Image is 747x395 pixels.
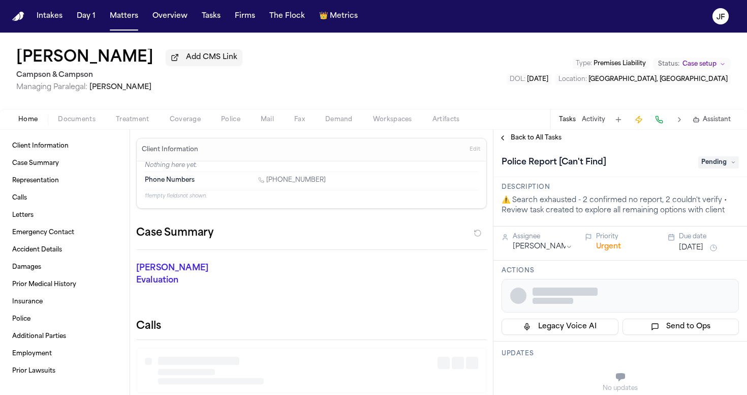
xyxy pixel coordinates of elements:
button: Edit DOL: 2025-04-15 [507,74,551,84]
button: Edit Type: Premises Liability [573,59,649,69]
button: Snooze task [707,242,720,254]
a: Police [8,311,121,327]
span: Mail [261,116,274,124]
a: Client Information [8,138,121,154]
button: Create Immediate Task [632,112,646,127]
span: Coverage [170,116,201,124]
a: Letters [8,207,121,223]
a: Home [12,12,24,21]
span: Emergency Contact [12,229,74,237]
button: Urgent [596,242,621,252]
span: Add CMS Link [186,52,237,63]
span: crown [319,11,328,21]
text: JF [717,14,725,21]
button: Edit Location: Rockville Centre, NY [555,74,731,84]
button: Edit [466,142,483,158]
span: Employment [12,350,52,358]
a: Representation [8,173,121,189]
p: Nothing here yet. [145,161,478,172]
span: Pending [698,156,739,168]
button: Activity [582,116,605,124]
span: Artifacts [432,116,460,124]
h2: Case Summary [136,225,213,241]
a: Emergency Contact [8,224,121,241]
a: Call 1 (516) 318-8485 [258,176,326,184]
span: DOL : [510,76,525,82]
button: Add Task [611,112,626,127]
button: [DATE] [679,243,703,253]
span: Home [18,116,38,124]
button: The Flock [265,7,309,25]
h3: Actions [502,267,739,275]
a: Prior Lawsuits [8,363,121,379]
span: [DATE] [527,76,548,82]
button: Make a Call [652,112,666,127]
div: No updates [502,384,739,392]
div: Assignee [513,233,573,241]
button: Overview [148,7,192,25]
span: Managing Paralegal: [16,83,87,91]
button: Tasks [198,7,225,25]
button: Intakes [33,7,67,25]
span: Client Information [12,142,69,150]
a: Calls [8,190,121,206]
button: crownMetrics [315,7,362,25]
button: Legacy Voice AI [502,319,618,335]
div: Due date [679,233,739,241]
p: 11 empty fields not shown. [145,192,478,200]
p: [PERSON_NAME] Evaluation [136,262,245,287]
a: Additional Parties [8,328,121,345]
button: Send to Ops [622,319,739,335]
span: Metrics [330,11,358,21]
span: Workspaces [373,116,412,124]
span: Police [12,315,30,323]
span: Fax [294,116,305,124]
span: Type : [576,61,592,67]
div: Priority [596,233,656,241]
span: Location : [558,76,587,82]
span: Treatment [116,116,149,124]
a: Employment [8,346,121,362]
span: Edit [470,146,480,153]
h3: Description [502,183,739,191]
span: Damages [12,263,41,271]
button: Back to All Tasks [493,134,567,142]
span: [PERSON_NAME] [89,83,151,91]
span: Documents [58,116,96,124]
p: ⚠️ Search exhausted - 2 confirmed no report, 2 couldn't verify • Review task created to explore a... [502,195,739,216]
span: [GEOGRAPHIC_DATA], [GEOGRAPHIC_DATA] [588,76,728,82]
span: Prior Medical History [12,280,76,289]
button: Firms [231,7,259,25]
h1: Police Report [Can't Find] [497,154,610,171]
a: Damages [8,259,121,275]
span: Accident Details [12,246,62,254]
a: Prior Medical History [8,276,121,293]
span: Insurance [12,298,43,306]
span: Police [221,116,240,124]
button: Add CMS Link [166,49,242,66]
button: Edit matter name [16,49,153,67]
span: Additional Parties [12,332,66,341]
span: Demand [325,116,353,124]
span: Prior Lawsuits [12,367,55,375]
span: Back to All Tasks [511,134,562,142]
span: Premises Liability [594,61,646,67]
a: Matters [106,7,142,25]
button: Day 1 [73,7,100,25]
a: Case Summary [8,155,121,172]
span: Case Summary [12,159,59,167]
span: Calls [12,194,27,202]
button: Tasks [559,116,576,124]
h2: Campson & Campson [16,69,242,81]
a: Insurance [8,294,121,310]
a: Accident Details [8,242,121,258]
span: Representation [12,177,59,185]
span: Assistant [703,116,731,124]
h2: Calls [136,319,487,333]
button: Assistant [693,116,731,124]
